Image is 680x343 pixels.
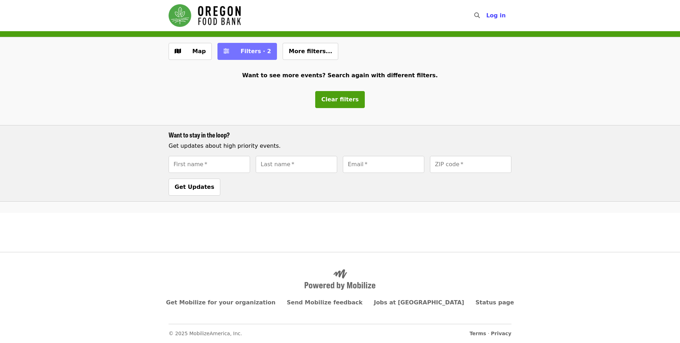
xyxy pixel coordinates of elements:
button: Log in [481,9,511,23]
button: More filters... [283,43,338,60]
i: sliders-h icon [223,48,229,55]
i: search icon [474,12,480,19]
button: Get Updates [169,179,220,196]
span: Get updates about high priority events. [169,142,280,149]
span: Get Updates [175,184,214,190]
input: [object Object] [343,156,424,173]
button: Filters (2 selected) [217,43,277,60]
span: Map [192,48,206,55]
img: Oregon Food Bank - Home [169,4,241,27]
nav: Secondary footer navigation [169,324,511,337]
button: Show map view [169,43,212,60]
button: Clear filters [315,91,365,108]
a: Send Mobilize feedback [287,299,363,306]
a: Terms [470,331,486,336]
a: Get Mobilize for your organization [166,299,276,306]
img: Powered by Mobilize [305,269,375,290]
nav: Primary footer navigation [169,298,511,307]
span: · [470,330,511,337]
span: Filters · 2 [240,48,271,55]
i: map icon [175,48,181,55]
input: Search [484,7,490,24]
span: Want to see more events? Search again with different filters. [242,72,438,79]
input: [object Object] [169,156,250,173]
span: More filters... [289,48,332,55]
span: Log in [486,12,506,19]
a: Jobs at [GEOGRAPHIC_DATA] [374,299,464,306]
a: Status page [476,299,514,306]
span: Want to stay in the loop? [169,130,230,139]
span: Clear filters [321,96,359,103]
input: [object Object] [430,156,511,173]
input: [object Object] [256,156,337,173]
a: Privacy [491,331,511,336]
span: © 2025 MobilizeAmerica, Inc. [169,331,242,336]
